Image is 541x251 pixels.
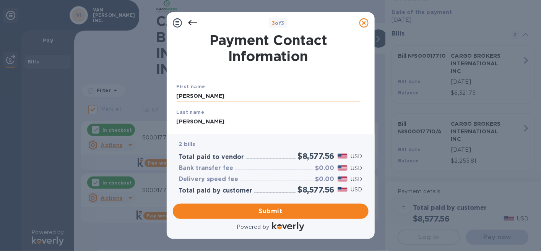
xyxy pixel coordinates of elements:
[272,20,275,26] span: 3
[179,154,244,161] h3: Total paid to vendor
[338,165,348,171] img: USD
[315,165,335,172] h3: $0.00
[177,116,360,127] input: Enter your last name
[177,32,360,64] h1: Payment Contact Information
[179,176,239,183] h3: Delivery speed fee
[338,154,348,159] img: USD
[297,185,334,194] h2: $8,577.56
[315,176,335,183] h3: $0.00
[179,165,234,172] h3: Bank transfer fee
[272,222,304,231] img: Logo
[351,152,362,160] p: USD
[177,91,360,102] input: Enter your first name
[297,151,334,161] h2: $8,577.56
[177,109,205,115] b: Last name
[179,141,195,147] b: 2 bills
[351,186,362,194] p: USD
[338,177,348,182] img: USD
[179,187,253,194] h3: Total paid by customer
[272,20,284,26] b: of 3
[173,204,369,219] button: Submit
[177,84,205,89] b: First name
[179,207,362,216] span: Submit
[351,175,362,183] p: USD
[351,164,362,172] p: USD
[338,187,348,192] img: USD
[237,223,269,231] p: Powered by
